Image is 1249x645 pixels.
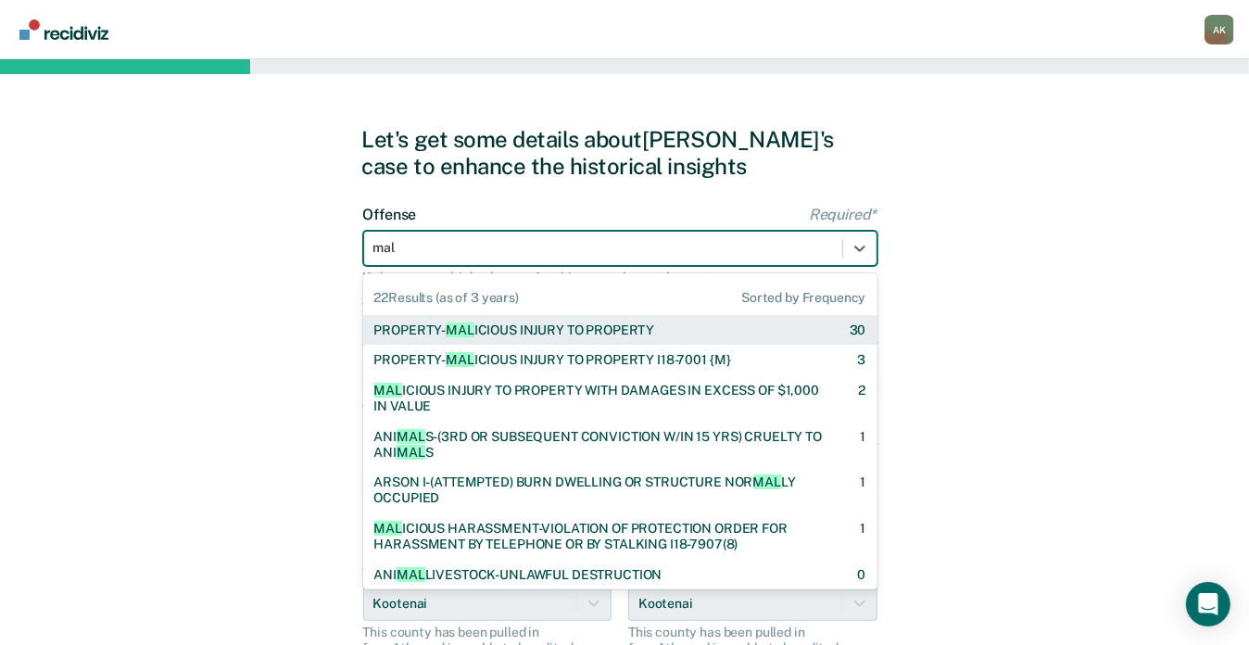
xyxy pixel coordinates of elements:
[363,206,877,223] label: Offense
[362,126,888,180] div: Let's get some details about [PERSON_NAME]'s case to enhance the historical insights
[858,567,866,583] div: 0
[809,337,877,355] span: Required*
[374,383,403,398] span: MAL
[374,290,520,306] span: 22 Results (as of 3 years)
[859,383,866,414] div: 2
[397,445,425,460] span: MAL
[446,322,474,337] span: MAL
[397,567,425,582] span: MAL
[374,429,828,461] div: ANI S-(3RD OR SUBSEQUENT CONVICTION W/IN 15 YRS) CRUELTY TO ANI S
[809,439,877,457] span: Required*
[850,322,866,338] div: 30
[374,322,655,338] div: PROPERTY- ICIOUS INJURY TO PROPERTY
[374,383,826,414] div: ICIOUS INJURY TO PROPERTY WITH DAMAGES IN EXCESS OF $1,000 IN VALUE
[446,352,474,367] span: MAL
[861,521,866,552] div: 1
[861,429,866,461] div: 1
[363,337,877,355] label: Gender
[1205,15,1234,44] div: A K
[374,521,403,536] span: MAL
[1186,582,1230,626] div: Open Intercom Messenger
[363,270,877,285] div: If there are multiple charges for this case, choose the most severe
[753,474,782,489] span: MAL
[858,352,866,368] div: 3
[374,521,828,552] div: ICIOUS HARASSMENT-VIOLATION OF PROTECTION ORDER FOR HARASSMENT BY TELEPHONE OR BY STALKING I18-79...
[861,474,866,506] div: 1
[809,206,877,223] span: Required*
[741,290,865,306] span: Sorted by Frequency
[19,19,108,40] img: Recidiviz
[1205,15,1234,44] button: Profile dropdown button
[374,567,662,583] div: ANI LIVESTOCK-UNLAWFUL DESTRUCTION
[374,474,828,506] div: ARSON I-(ATTEMPTED) BURN DWELLING OR STRUCTURE NOR LY OCCUPIED
[363,439,877,457] label: LSI-R Score
[397,429,425,444] span: MAL
[374,352,731,368] div: PROPERTY- ICIOUS INJURY TO PROPERTY I18-7001 {M}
